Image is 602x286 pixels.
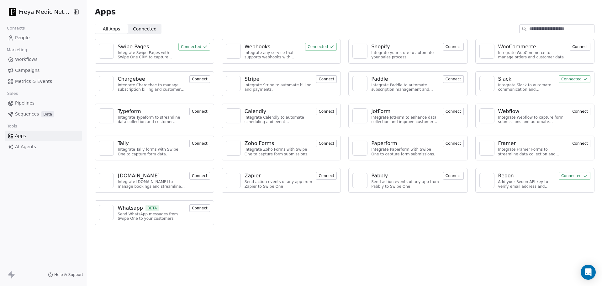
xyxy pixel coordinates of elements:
img: NA [482,111,492,121]
a: Campaigns [5,65,82,76]
a: Reoon [498,172,555,180]
img: NA [229,176,238,185]
span: Apps [95,7,116,17]
button: Connected [559,172,590,180]
a: Connect [316,173,337,179]
button: Connect [189,140,210,147]
button: Connect [189,172,210,180]
div: Integrate your store to automate your sales process [371,51,439,60]
div: Webflow [498,108,520,115]
a: NA [226,44,241,59]
a: [DOMAIN_NAME] [118,172,186,180]
a: Connect [189,76,210,82]
a: Apps [5,131,82,141]
button: Connect [443,43,464,51]
div: Zapier [245,172,261,180]
a: Chargebee [118,75,186,83]
a: Connect [570,44,590,50]
a: Connect [443,108,464,114]
a: Help & Support [48,272,83,277]
span: Metrics & Events [15,78,52,85]
a: NA [99,44,114,59]
a: NA [99,205,114,220]
button: Connected [559,75,590,83]
a: Connect [316,108,337,114]
a: Tally [118,140,186,147]
img: NA [482,143,492,153]
a: Connect [443,44,464,50]
div: Calendly [245,108,266,115]
div: Integrate Stripe to automate billing and payments. [245,83,313,92]
a: NA [479,108,494,123]
div: Pabbly [371,172,388,180]
button: Connect [443,108,464,115]
a: Framer [498,140,566,147]
button: Connected [305,43,337,51]
button: Freya Medic Network [8,7,69,17]
span: Apps [15,132,26,139]
a: NA [352,141,367,156]
div: Integrate Calendly to automate scheduling and event management. [245,115,313,124]
a: Calendly [245,108,313,115]
div: WooCommerce [498,43,536,51]
a: Zoho Forms [245,140,313,147]
img: NA [355,143,365,153]
a: NA [479,44,494,59]
button: Connect [443,140,464,147]
div: Integrate Chargebee to manage subscription billing and customer data. [118,83,186,92]
span: Pipelines [15,100,34,106]
span: AI Agents [15,143,36,150]
span: BETA [145,205,159,211]
a: NA [99,76,114,91]
span: Sequences [15,111,39,117]
div: Integrate Zoho Forms with Swipe One to capture form submissions. [245,147,313,156]
a: Connect [316,140,337,146]
div: Integrate Paddle to automate subscription management and customer engagement. [371,83,439,92]
img: NA [355,111,365,121]
div: Tally [118,140,129,147]
div: Send action events of any app from Zapier to Swipe One [245,180,313,189]
a: Stripe [245,75,313,83]
a: NA [479,141,494,156]
a: Connect [189,108,210,114]
a: Connect [443,76,464,82]
a: Pipelines [5,98,82,108]
span: Sales [4,89,21,98]
img: NA [102,46,111,56]
span: Tools [4,121,20,131]
span: Campaigns [15,67,40,74]
button: Connect [443,75,464,83]
a: Shopify [371,43,439,51]
div: Reoon [498,172,514,180]
div: Add your Reoon API key to verify email address and reduce bounces [498,180,555,189]
div: Integrate Webflow to capture form submissions and automate customer engagement. [498,115,566,124]
a: NA [226,76,241,91]
div: Paperform [371,140,397,147]
div: Open Intercom Messenger [581,265,596,280]
a: Typeform [118,108,186,115]
a: Connect [189,205,210,211]
a: Paddle [371,75,439,83]
a: WooCommerce [498,43,566,51]
button: Connect [189,108,210,115]
div: Stripe [245,75,259,83]
img: NA [102,111,111,121]
div: Webhooks [245,43,270,51]
a: WhatsappBETA [118,204,186,212]
button: Connect [316,75,337,83]
div: Integrate JotForm to enhance data collection and improve customer engagement. [371,115,439,124]
a: Connected [559,173,590,179]
a: NA [479,173,494,188]
a: NA [226,108,241,123]
div: Paddle [371,75,388,83]
div: Slack [498,75,511,83]
button: Connect [570,140,590,147]
a: Workflows [5,54,82,65]
img: NA [102,176,111,185]
div: Shopify [371,43,390,51]
span: Workflows [15,56,38,63]
a: Connect [189,173,210,179]
a: NA [99,108,114,123]
div: Integrate any service that supports webhooks with Swipe One to capture and automate data workflows. [245,51,302,60]
div: Zoho Forms [245,140,274,147]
